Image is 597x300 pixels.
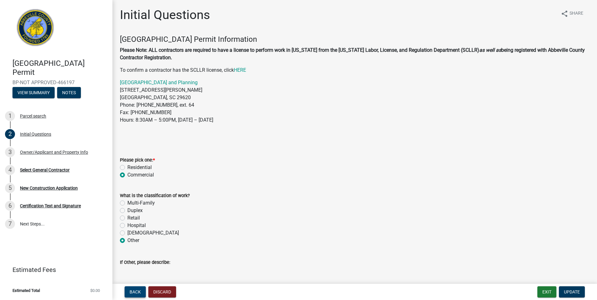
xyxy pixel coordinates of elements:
[5,111,15,121] div: 1
[20,132,51,136] div: Initial Questions
[20,150,88,154] div: Owner/Applicant and Property Info
[564,289,580,294] span: Update
[20,186,78,190] div: New Construction Application
[5,219,15,229] div: 7
[20,168,70,172] div: Select General Contractor
[120,260,170,265] label: If Other, please describe:
[127,222,146,229] label: Hospital
[127,199,155,207] label: Multi-Family
[5,129,15,139] div: 2
[125,286,146,298] button: Back
[12,59,107,77] h4: [GEOGRAPHIC_DATA] Permit
[57,90,81,95] wm-modal-confirm: Notes
[120,80,198,85] a: [GEOGRAPHIC_DATA] and Planning
[120,35,590,44] h4: [GEOGRAPHIC_DATA] Permit Information
[5,201,15,211] div: 6
[120,47,585,60] strong: being registered with Abbeville County Contractor Registration.
[120,158,155,162] label: Please pick one:
[12,80,100,85] span: BP-NOT APPROVED-466197
[127,237,139,244] label: Other
[12,288,40,293] span: Estimated Total
[120,79,590,131] p: [STREET_ADDRESS][PERSON_NAME] [GEOGRAPHIC_DATA], SC 29620 Phone: [PHONE_NUMBER], ext. 64 Fax: [PH...
[127,164,152,171] label: Residential
[127,207,143,214] label: Duplex
[5,183,15,193] div: 5
[5,147,15,157] div: 3
[20,114,46,118] div: Parcel search
[559,286,585,298] button: Update
[90,288,100,293] span: $0.00
[12,87,55,98] button: View Summary
[127,214,140,222] label: Retail
[130,289,141,294] span: Back
[120,66,590,74] p: To confirm a contractor has the SCLLR license, click
[127,171,154,179] label: Commercial
[120,47,479,53] strong: Please Note: ALL contractors are required to have a license to perform work in [US_STATE] from th...
[12,7,58,52] img: Abbeville County, South Carolina
[20,204,81,208] div: Certification Text and Signature
[556,7,588,20] button: shareShare
[12,90,55,95] wm-modal-confirm: Summary
[479,47,501,53] strong: as well as
[57,87,81,98] button: Notes
[120,7,210,22] h1: Initial Questions
[127,229,179,237] label: [DEMOGRAPHIC_DATA]
[5,264,102,276] a: Estimated Fees
[148,286,176,298] button: Discard
[561,10,568,17] i: share
[537,286,556,298] button: Exit
[5,165,15,175] div: 4
[234,67,246,73] a: HERE
[120,194,190,198] label: What is the classification of work?
[570,10,583,17] span: Share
